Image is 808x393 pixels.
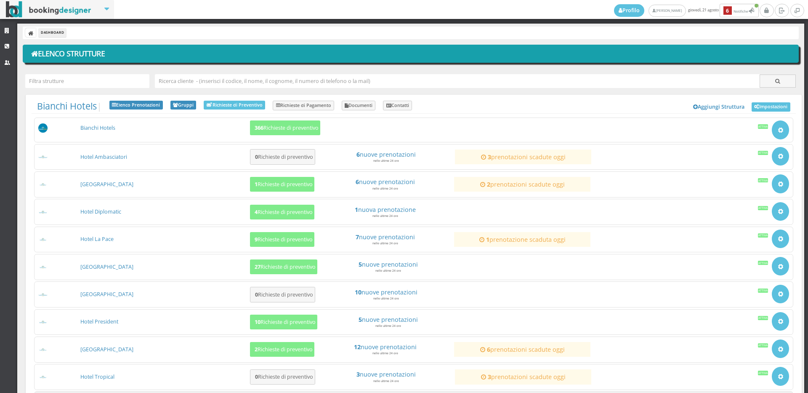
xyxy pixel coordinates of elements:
b: 366 [255,124,263,131]
h5: Richieste di preventivo [252,346,313,353]
a: 1prenotazione scaduta oggi [458,236,587,243]
b: 4 [255,209,258,216]
div: Attiva [758,206,768,210]
a: Documenti [342,101,376,111]
b: 0 [255,373,258,380]
small: nelle ultime 24 ore [372,214,398,218]
a: [GEOGRAPHIC_DATA] [80,181,133,188]
a: Hotel La Pace [80,235,114,243]
a: Profilo [614,4,644,17]
a: Elenco Prenotazioni [109,101,163,110]
h4: prenotazioni scadute oggi [459,153,587,160]
a: 7nuove prenotazioni [321,233,449,241]
h5: Richieste di preventivo [252,154,313,160]
strong: 1 [355,206,358,214]
a: Hotel Tropical [80,373,114,380]
div: Attiva [758,316,768,320]
h4: nuove prenotazioni [322,151,450,158]
strong: 7 [356,233,359,241]
h4: nuove prenotazioni [321,343,449,350]
img: a22403af7d3611ed9c9d0608f5526cb6_max100.png [38,155,48,159]
h4: nuove prenotazioni [324,261,452,268]
div: Attiva [758,371,768,375]
a: [GEOGRAPHIC_DATA] [80,263,133,270]
img: ea773b7e7d3611ed9c9d0608f5526cb6_max100.png [38,348,48,352]
h4: nuova prenotazione [321,206,449,213]
img: f1a57c167d3611ed9c9d0608f5526cb6_max100.png [38,375,48,379]
div: Attiva [758,289,768,293]
h1: Elenco Strutture [29,47,793,61]
a: Hotel President [80,318,118,325]
small: nelle ultime 24 ore [373,297,399,300]
div: Attiva [758,343,768,348]
h4: nuove prenotazioni [321,178,449,185]
h4: prenotazioni scadute oggi [458,181,587,188]
button: 0Richieste di preventivo [250,287,315,302]
h4: nuove prenotazioni [322,289,450,296]
strong: 1 [486,235,489,243]
span: | [37,101,102,112]
b: 0 [255,291,258,298]
a: 5nuove prenotazioni [324,316,452,323]
strong: 2 [487,180,490,188]
small: nelle ultime 24 ore [372,187,398,190]
img: BookingDesigner.com [6,1,91,18]
strong: 5 [359,260,362,268]
img: baa77dbb7d3611ed9c9d0608f5526cb6_max100.png [38,210,48,214]
a: [GEOGRAPHIC_DATA] [80,346,133,353]
h4: nuove prenotazioni [322,371,450,378]
strong: 10 [355,288,361,296]
img: 56a3b5230dfa11eeb8a602419b1953d8_max100.png [38,123,48,133]
a: Bianchi Hotels [37,100,97,112]
b: 1 [255,181,258,188]
strong: 6 [356,150,360,158]
small: nelle ultime 24 ore [372,241,398,245]
h4: prenotazione scaduta oggi [458,236,587,243]
strong: 6 [356,178,359,186]
div: Attiva [758,151,768,155]
h4: prenotazioni scadute oggi [459,373,587,380]
strong: 12 [354,343,361,351]
a: Hotel Diplomatic [80,208,121,215]
img: c99f326e7d3611ed9c9d0608f5526cb6_max100.png [38,265,48,269]
a: Contatti [383,101,412,111]
a: Aggiungi Struttura [689,101,750,113]
a: 5nuove prenotazioni [324,261,452,268]
a: 2prenotazioni scadute oggi [458,181,587,188]
h5: Richieste di preventivo [252,291,313,298]
li: Dashboard [39,28,66,37]
button: 2Richieste di preventivo [250,342,314,357]
button: 366Richieste di preventivo [250,120,320,135]
a: 6prenotazioni scadute oggi [458,346,587,353]
a: Hotel Ambasciatori [80,153,127,160]
h4: prenotazioni scadute oggi [458,346,587,353]
button: 9Richieste di preventivo [250,232,314,247]
small: nelle ultime 24 ore [375,324,401,328]
h5: Richieste di preventivo [252,209,313,215]
div: Attiva [758,124,768,128]
img: d1a594307d3611ed9c9d0608f5526cb6_max100.png [38,293,48,297]
strong: 5 [359,315,362,323]
button: 10Richieste di preventivo [250,315,317,329]
img: da2a24d07d3611ed9c9d0608f5526cb6_max100.png [38,320,48,324]
a: 3nuove prenotazioni [322,371,450,378]
h4: nuove prenotazioni [324,316,452,323]
small: nelle ultime 24 ore [372,351,398,355]
h5: Richieste di preventivo [252,374,313,380]
a: Richieste di Preventivo [204,101,265,110]
small: nelle ultime 24 ore [375,269,401,273]
input: Filtra strutture [25,74,149,88]
a: 1nuova prenotazione [321,206,449,213]
a: Richieste di Pagamento [273,101,334,111]
a: [PERSON_NAME] [649,5,686,17]
h5: Richieste di preventivo [252,264,316,270]
a: 12nuove prenotazioni [321,343,449,350]
b: 2 [255,346,258,353]
strong: 6 [487,345,490,353]
a: 3prenotazioni scadute oggi [459,153,587,160]
small: nelle ultime 24 ore [373,379,399,383]
div: Attiva [758,261,768,265]
strong: 3 [356,370,360,378]
button: 27Richieste di preventivo [250,259,317,274]
h5: Richieste di preventivo [252,181,313,187]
